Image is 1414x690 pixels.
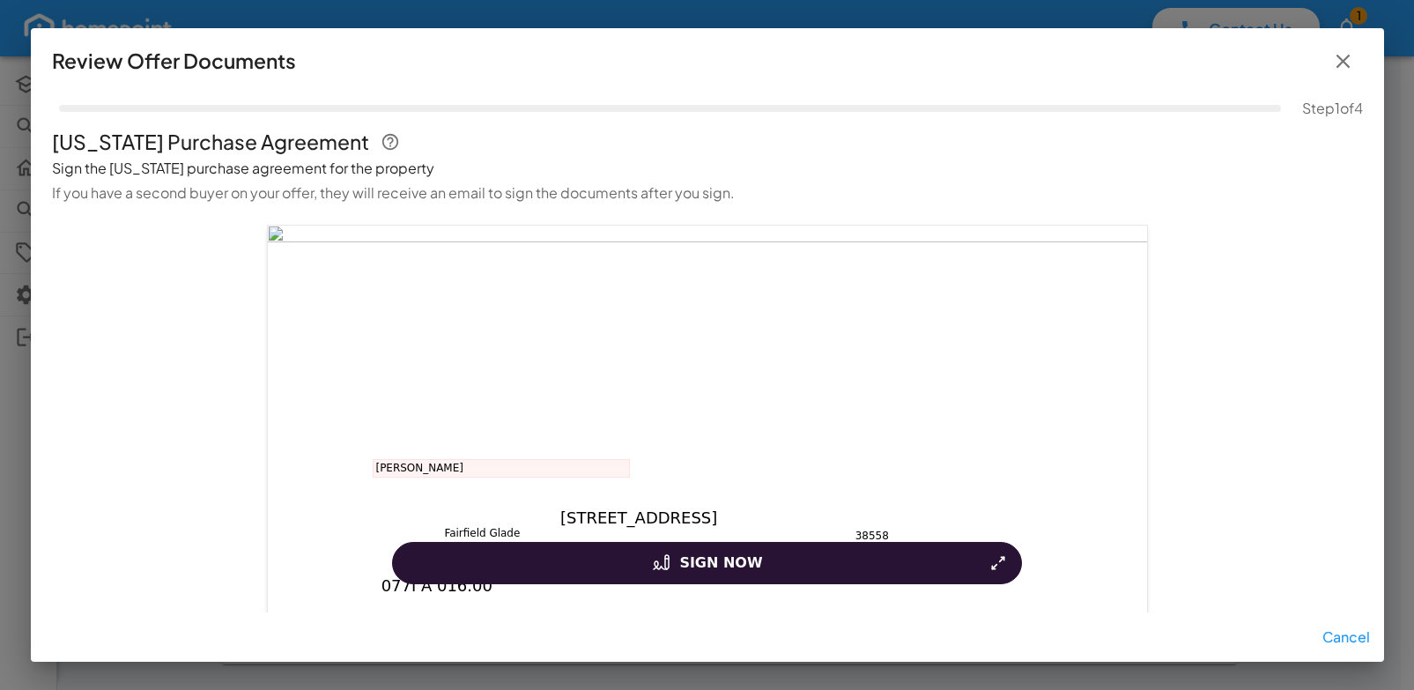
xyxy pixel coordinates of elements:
[1302,99,1363,119] p: Step 1 of 4
[1315,620,1377,655] button: Cancel
[52,45,296,78] h6: Review Offer Documents
[52,183,1363,204] p: If you have a second buyer on your offer, they will receive an email to sign the documents after ...
[52,126,369,159] h6: [US_STATE] Purchase Agreement
[52,159,1363,179] p: Sign the [US_STATE] purchase agreement for the property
